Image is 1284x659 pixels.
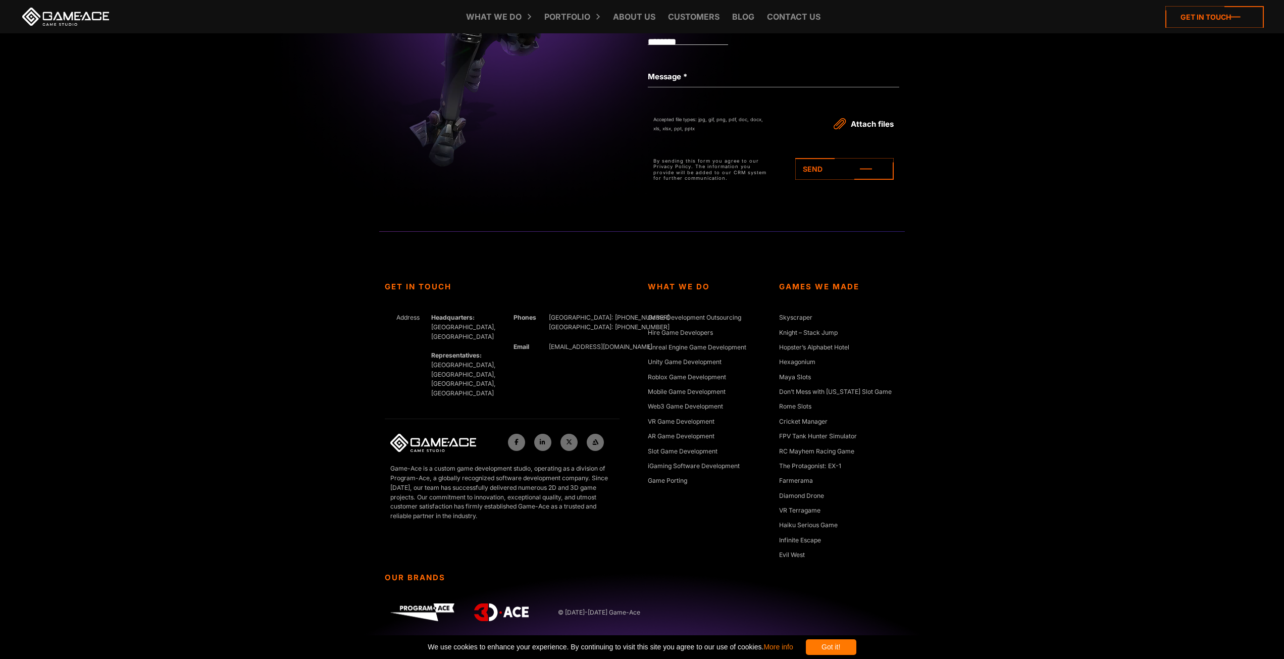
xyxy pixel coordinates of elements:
[779,550,805,561] a: Evil West
[431,351,482,359] strong: Representatives:
[390,603,454,621] img: Program-Ace
[648,462,740,472] a: iGaming Software Development
[396,314,420,321] span: Address
[428,639,793,655] span: We use cookies to enhance your experience. By continuing to visit this site you agree to our use ...
[558,608,631,618] span: © [DATE]-[DATE] Game-Ace
[648,447,717,457] a: Slot Game Development
[390,464,613,521] p: Game-Ace is a custom game development studio, operating as a division of Program-Ace, a globally ...
[779,417,828,427] a: Cricket Manager
[648,313,741,323] a: Game Development Outsourcing
[779,282,899,292] strong: Games We Made
[549,314,670,321] span: [GEOGRAPHIC_DATA]: [PHONE_NUMBER]
[779,402,811,412] a: Rome Slots
[779,536,821,546] a: Infinite Escape
[648,432,714,442] a: AR Game Development
[648,417,714,427] a: VR Game Development
[795,158,894,180] a: Send
[779,462,841,472] a: The Protagonist: EX-1
[779,491,824,501] a: Diamond Drone
[779,387,892,397] a: Don’t Mess with [US_STATE] Slot Game
[851,119,894,129] span: Attach files
[779,358,815,368] a: Hexagonium
[390,434,476,452] img: Game-Ace Logo
[648,282,768,292] strong: What We Do
[426,313,496,398] div: [GEOGRAPHIC_DATA], [GEOGRAPHIC_DATA] [GEOGRAPHIC_DATA], [GEOGRAPHIC_DATA], [GEOGRAPHIC_DATA], [GE...
[836,115,894,130] a: Attach files
[648,328,713,338] a: Hire Game Developers
[779,328,838,338] a: Knight – Stack Jump
[549,323,670,331] span: [GEOGRAPHIC_DATA]: [PHONE_NUMBER]
[653,115,768,134] div: Accepted file types: jpg, gif, png, pdf, doc, docx, xls, xlsx, ppt, pptx
[648,402,723,412] a: Web3 Game Development
[431,314,475,321] strong: Headquarters:
[779,476,813,486] a: Farmerama
[385,573,636,583] strong: Our Brands
[779,343,849,353] a: Hopster’s Alphabet Hotel
[806,639,856,655] div: Got it!
[779,313,812,323] a: Skyscraper
[549,343,652,350] a: [EMAIL_ADDRESS][DOMAIN_NAME]
[513,314,536,321] strong: Phones
[474,603,529,621] img: 3D-Ace
[648,476,687,486] a: Game Porting
[648,343,746,353] a: Unreal Engine Game Development
[763,643,793,651] a: More info
[779,432,857,442] a: FPV Tank Hunter Simulator
[779,521,838,531] a: Haiku Serious Game
[779,447,854,457] a: RC Mayhem Racing Game
[648,71,687,83] label: Message *
[653,158,768,181] p: By sending this form you agree to our Privacy Policy. The information you provide will be added t...
[513,343,529,350] strong: Email
[779,506,820,516] a: VR Terragame
[1165,6,1264,28] a: Get in touch
[648,373,726,383] a: Roblox Game Development
[648,387,726,397] a: Mobile Game Development
[779,373,811,383] a: Maya Slots
[648,358,722,368] a: Unity Game Development
[385,282,620,292] strong: Get In Touch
